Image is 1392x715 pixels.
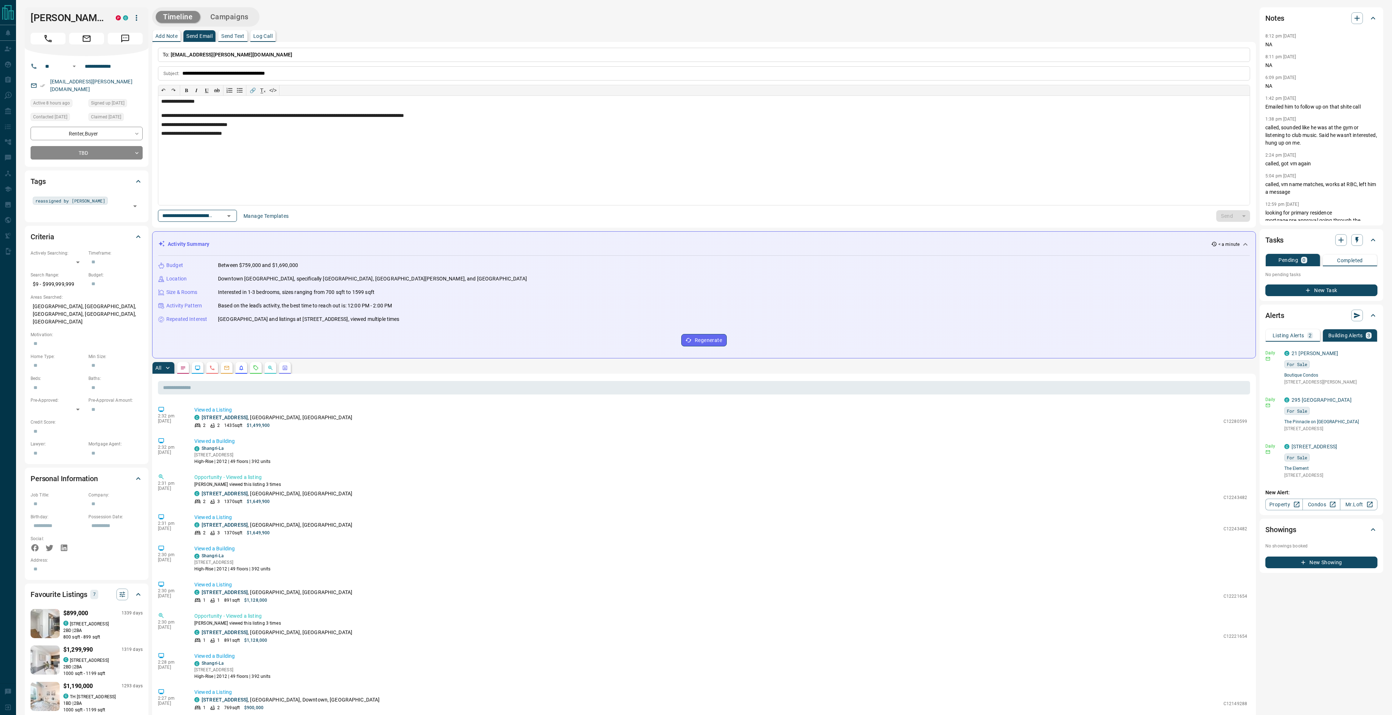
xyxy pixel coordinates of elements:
div: Fri Nov 26 2021 [88,99,143,109]
p: Lawyer: [31,441,85,447]
span: Message [108,33,143,44]
p: 2 [203,530,206,536]
p: [DATE] [158,486,183,491]
p: called, sounded like he was at the gym or listening to club music. Said he wasn't interested, hun... [1265,124,1377,147]
p: Daily [1265,443,1280,449]
p: , [GEOGRAPHIC_DATA], [GEOGRAPHIC_DATA] [202,629,352,636]
p: Address: [31,557,143,563]
p: Job Title: [31,492,85,498]
p: [GEOGRAPHIC_DATA] and listings at [STREET_ADDRESS], viewed multiple times [218,315,400,323]
p: Activity Summary [168,240,209,248]
p: 2 [203,422,206,429]
p: $1,190,000 [63,682,93,691]
p: Home Type: [31,353,85,360]
p: 5:04 pm [DATE] [1265,173,1296,178]
a: [STREET_ADDRESS] [202,491,248,496]
p: Listing Alerts [1273,333,1304,338]
svg: Calls [209,365,215,371]
button: T̲ₓ [258,85,268,95]
div: condos.ca [194,522,199,527]
button: Regenerate [681,334,727,346]
p: Opportunity - Viewed a listing [194,612,1247,620]
p: $9 - $999,999,999 [31,278,85,290]
a: Property [1265,499,1303,510]
button: </> [268,85,278,95]
p: [STREET_ADDRESS] [194,667,271,673]
div: condos.ca [1284,351,1289,356]
img: Favourited listing [23,682,67,711]
p: [STREET_ADDRESS] [70,657,109,664]
p: Credit Score: [31,419,143,425]
p: 2:30 pm [158,588,183,593]
p: 8:11 pm [DATE] [1265,54,1296,59]
p: 12:59 pm [DATE] [1265,202,1299,207]
a: Favourited listing$1,299,9901319 dayscondos.ca[STREET_ADDRESS]2BD |2BA1000 sqft - 1199 sqft [31,644,143,677]
p: $1,649,900 [247,530,270,536]
div: condos.ca [194,661,199,666]
a: [STREET_ADDRESS] [202,697,248,703]
img: Favourited listing [23,609,67,638]
p: 2:28 pm [158,660,183,665]
p: TH [STREET_ADDRESS] [70,694,116,700]
p: $1,128,000 [244,637,267,644]
div: Notes [1265,9,1377,27]
p: 1435 sqft [224,422,242,429]
p: 6:09 pm [DATE] [1265,75,1296,80]
a: Favourited listing$1,190,0001293 dayscondos.caTH [STREET_ADDRESS]1BD |2BA1000 sqft - 1199 sqft [31,680,143,713]
p: Between $759,000 and $1,690,000 [218,262,298,269]
p: , [GEOGRAPHIC_DATA], [GEOGRAPHIC_DATA] [202,490,352,498]
p: Social: [31,535,85,542]
p: 3 [1367,333,1370,338]
p: Send Email [186,34,213,39]
h2: Showings [1265,524,1296,535]
a: The Element [1284,466,1377,471]
p: Viewed a Building [194,437,1247,445]
button: New Task [1265,284,1377,296]
p: 1:42 pm [DATE] [1265,96,1296,101]
svg: Email [1265,449,1270,455]
p: 1 [203,704,206,711]
div: Sun Aug 17 2025 [31,99,85,109]
p: Budget [166,262,183,269]
p: 1339 days [122,610,143,616]
p: Viewed a Listing [194,581,1247,589]
p: , [GEOGRAPHIC_DATA], [GEOGRAPHIC_DATA] [202,589,352,596]
p: [DATE] [158,701,183,706]
span: For Sale [1287,361,1307,368]
p: C12243482 [1224,526,1247,532]
p: called, got vm again [1265,160,1377,168]
button: Numbered list [225,85,235,95]
span: 𝐔 [205,87,209,93]
p: [STREET_ADDRESS][PERSON_NAME] [1284,379,1377,385]
div: Favourite Listings7 [31,586,143,603]
p: Birthday: [31,514,85,520]
svg: Opportunities [267,365,273,371]
p: [DATE] [158,557,183,562]
p: 1319 days [122,647,143,653]
a: [STREET_ADDRESS] [202,589,248,595]
p: 2:31 pm [158,521,183,526]
p: 2:27 pm [158,696,183,701]
p: Actively Searching: [31,250,85,256]
button: New Showing [1265,557,1377,568]
p: Send Text [221,34,245,39]
p: Viewed a Listing [194,406,1247,414]
p: Viewed a Building [194,545,1247,553]
span: Active 8 hours ago [33,99,70,107]
p: [DATE] [158,625,183,630]
p: 769 sqft [224,704,240,711]
a: [EMAIL_ADDRESS][PERSON_NAME][DOMAIN_NAME] [50,79,132,92]
p: Pre-Approved: [31,397,85,404]
p: C12149288 [1224,700,1247,707]
div: condos.ca [194,415,199,420]
p: 2:31 pm [158,481,183,486]
div: Renter , Buyer [31,127,143,140]
p: $1,649,900 [247,498,270,505]
span: Email [69,33,104,44]
p: [DATE] [158,450,183,455]
p: 891 sqft [224,637,240,644]
p: Downtown [GEOGRAPHIC_DATA], specifically [GEOGRAPHIC_DATA], [GEOGRAPHIC_DATA][PERSON_NAME], and [... [218,275,527,283]
button: Open [70,62,79,71]
p: 8:12 pm [DATE] [1265,34,1296,39]
img: Favourited listing [23,645,67,675]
